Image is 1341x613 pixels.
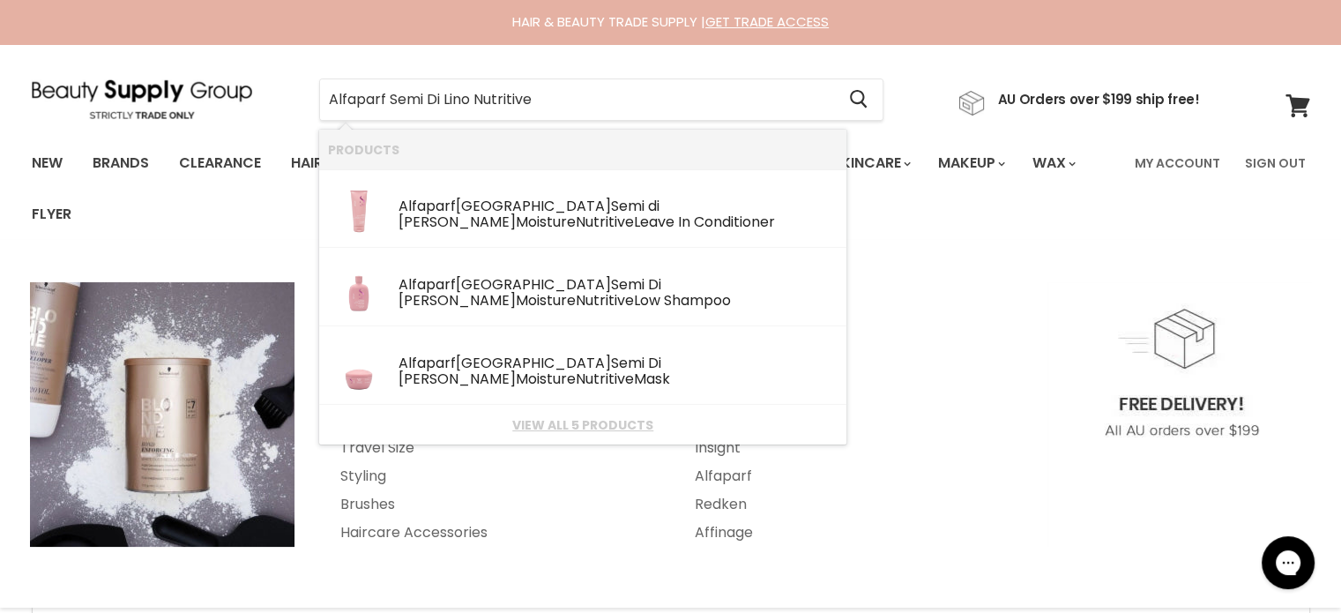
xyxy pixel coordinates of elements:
div: [GEOGRAPHIC_DATA] Moisture Low Shampoo [399,277,838,310]
a: Affinage [673,519,1024,547]
li: Products: Alfaparf Milano Semi Di Lino Moisture Nutritive Leave In Conditioner [319,169,846,248]
b: Semi [611,196,644,216]
form: Product [319,78,883,121]
b: Nutritive [576,290,634,310]
a: Sign Out [1234,145,1316,182]
b: di [722,212,734,232]
b: [PERSON_NAME] [399,212,516,232]
button: Search [836,79,883,120]
img: SEMI_DI_LINO_2023_Moisture_Leave_In_Conditioner_PF016419_01_png.webp [328,178,390,240]
b: [PERSON_NAME] [399,369,516,389]
a: Haircare Accessories [318,519,669,547]
b: Di [648,274,661,295]
li: View All [319,405,846,445]
a: Brands [79,145,162,182]
a: Shampoo [318,321,669,349]
img: SEMI_DI_LINO_2023_Moisture_LowShampoo_PF016415_01_png.webp [328,257,390,318]
li: Products [319,130,846,169]
a: ASP Kitoko [673,349,1024,378]
img: SEMI_DI_LINO_2023_Moisture_Mask_PF016417_01_png.webp [328,335,390,397]
a: Styling [318,462,669,490]
a: Brushes [318,490,669,519]
a: By Product [318,273,669,318]
a: Gift Packs [318,406,669,434]
b: Alfaparf [399,353,456,373]
a: Alfaparf [673,462,1024,490]
iframe: Gorgias live chat messenger [1253,530,1323,595]
a: Muvo [673,378,1024,406]
div: [GEOGRAPHIC_DATA] Moisture Mask [399,355,838,389]
b: Semi [611,274,644,295]
a: Clearance [166,145,274,182]
a: Skincare [819,145,921,182]
ul: Main menu [19,138,1124,240]
ul: Main menu [673,321,1024,547]
div: [GEOGRAPHIC_DATA] Moisture Leave In Con tioner [399,198,838,232]
a: Treatments [318,378,669,406]
b: di [648,196,659,216]
a: Travel Size [318,434,669,462]
a: Conditioner [318,349,669,378]
a: New [19,145,76,182]
a: Redken [673,490,1024,519]
a: GET TRADE ACCESS [705,12,829,31]
div: HAIR & BEAUTY TRADE SUPPLY | [10,13,1332,31]
input: Search [320,79,836,120]
b: Nutritive [576,369,634,389]
nav: Main [10,138,1332,240]
li: Products: Alfaparf Milano Semi Di Lino Moisture Nutritive Low Shampoo [319,248,846,326]
a: Insight [673,434,1024,462]
b: Nutritive [576,212,634,232]
a: My Account [1124,145,1231,182]
b: Alfaparf [399,196,456,216]
li: Products: Alfaparf Milano Semi Di Lino Moisture Nutritive Mask [319,326,846,405]
a: Flyer [19,196,85,233]
a: Wax [1019,145,1086,182]
b: Di [648,353,661,373]
a: Haircare [278,145,380,182]
b: Semi [611,353,644,373]
a: Trending Brands [673,273,1024,318]
b: Alfaparf [399,274,456,295]
b: [PERSON_NAME] [399,290,516,310]
a: Vitafive CPR [673,406,1024,434]
a: Davroe [673,321,1024,349]
a: Makeup [925,145,1016,182]
ul: Main menu [318,321,669,547]
a: View all 5 products [328,418,838,432]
